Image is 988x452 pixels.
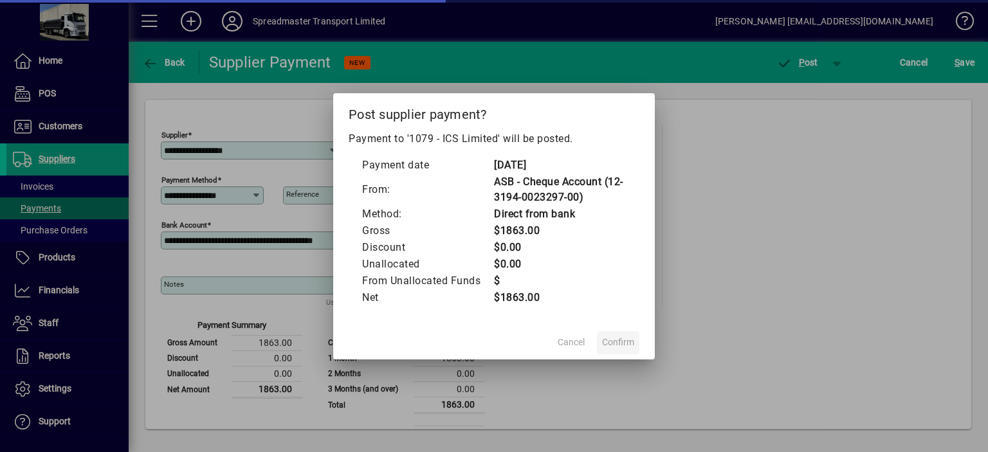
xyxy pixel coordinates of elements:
td: $1863.00 [493,222,627,239]
td: ASB - Cheque Account (12-3194-0023297-00) [493,174,627,206]
td: Method: [361,206,493,222]
td: Payment date [361,157,493,174]
td: From Unallocated Funds [361,273,493,289]
td: $0.00 [493,256,627,273]
td: [DATE] [493,157,627,174]
td: Direct from bank [493,206,627,222]
td: Gross [361,222,493,239]
td: $1863.00 [493,289,627,306]
td: $ [493,273,627,289]
td: From: [361,174,493,206]
td: Net [361,289,493,306]
h2: Post supplier payment? [333,93,655,131]
td: Discount [361,239,493,256]
p: Payment to '1079 - ICS Limited' will be posted. [349,131,639,147]
td: Unallocated [361,256,493,273]
td: $0.00 [493,239,627,256]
